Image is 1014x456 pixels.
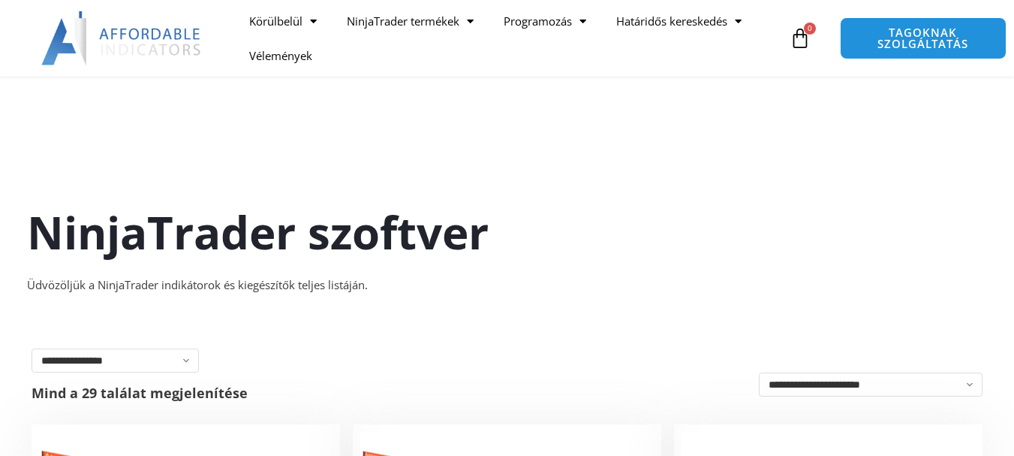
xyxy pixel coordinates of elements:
font: Üdvözöljük a NinjaTrader indikátorok és kiegészítők teljes listáján. [27,277,368,292]
a: Körülbelül [234,4,332,38]
font: TAGOKNAK SZOLGÁLTATÁS [877,25,968,51]
select: Vásárlási rendelés [759,373,982,397]
font: NinjaTrader termékek [347,14,459,29]
a: Határidős kereskedés [601,4,757,38]
font: NinjaTrader szoftver [27,201,489,263]
a: Programozás [489,4,601,38]
img: LogoAI | Megfizethető indikátorok – NinjaTrader [41,11,203,65]
a: NinjaTrader termékek [332,4,489,38]
a: Vélemények [234,38,327,73]
font: Körülbelül [249,14,302,29]
nav: Menü [234,4,786,73]
a: TAGOKNAK SZOLGÁLTATÁS [840,17,1006,59]
font: Vélemények [249,48,312,63]
font: Mind a 29 találat megjelenítése [32,384,248,402]
font: Határidős kereskedés [616,14,727,29]
a: 0 [767,17,833,60]
font: 0 [808,23,812,33]
font: Programozás [504,14,572,29]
